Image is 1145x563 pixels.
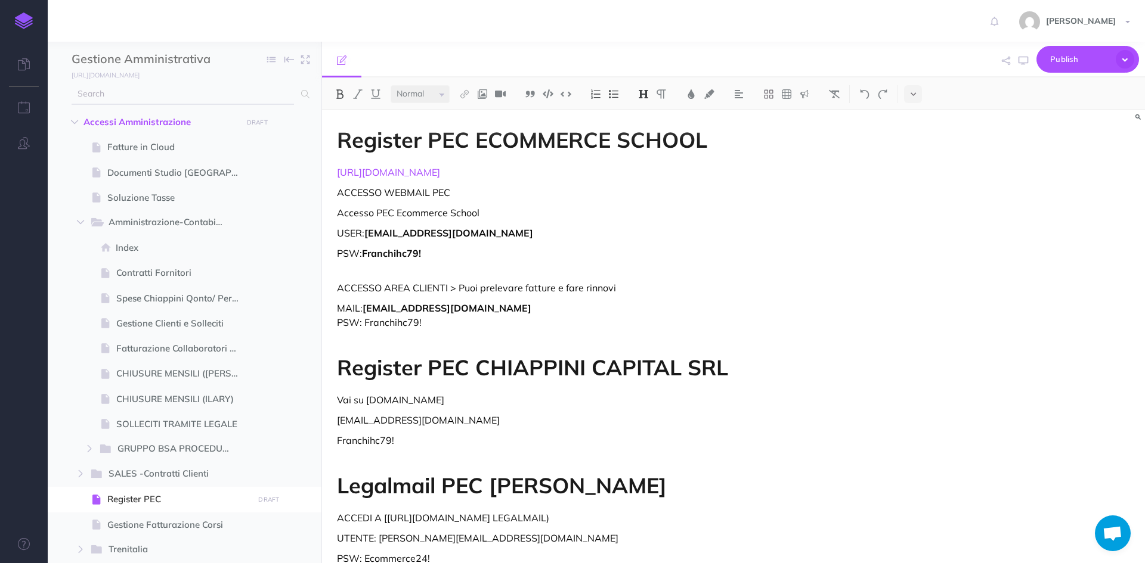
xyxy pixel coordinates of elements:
[1036,46,1139,73] button: Publish
[116,341,250,356] span: Fatturazione Collaboratori ECS
[116,266,250,280] span: Contratti Fornitori
[686,89,697,99] img: Text color button
[109,542,232,558] span: Trenitalia
[72,83,294,105] input: Search
[337,166,440,178] a: [URL][DOMAIN_NAME]
[1050,50,1110,69] span: Publish
[254,493,284,506] button: DRAFT
[877,89,888,99] img: Redo
[116,366,250,381] span: CHIUSURE MENSILI ([PERSON_NAME])
[859,89,870,99] img: Undo
[734,89,744,99] img: Alignment dropdown menu button
[337,246,883,275] p: PSW:
[337,413,883,427] p: [EMAIL_ADDRESS][DOMAIN_NAME]
[1019,11,1040,32] img: 773ddf364f97774a49de44848d81cdba.jpg
[258,496,279,503] small: DRAFT
[15,13,33,29] img: logo-mark.svg
[337,126,707,153] strong: Register PEC ECOMMERCE SCHOOL
[364,227,533,239] strong: [EMAIL_ADDRESS][DOMAIN_NAME]
[116,417,250,431] span: SOLLECITI TRAMITE LEGALE
[561,89,571,98] img: Inline code button
[590,89,601,99] img: Ordered list button
[525,89,536,99] img: Blockquote button
[704,89,714,99] img: Text background color button
[107,518,250,532] span: Gestione Fatturazione Corsi
[337,433,883,447] p: Franchihc79!
[337,511,883,525] p: ACCEDI A [[URL][DOMAIN_NAME] LEGALMAIL)
[362,247,421,259] strong: Franchihc79!
[337,393,883,407] p: Vai su [DOMAIN_NAME]
[72,51,212,69] input: Documentation Name
[242,116,272,129] button: DRAFT
[608,89,619,99] img: Unordered list button
[48,69,151,80] a: [URL][DOMAIN_NAME]
[72,71,140,79] small: [URL][DOMAIN_NAME]
[247,119,268,126] small: DRAFT
[1095,515,1131,551] div: Aprire la chat
[337,185,883,200] p: ACCESSO WEBMAIL PEC
[656,89,667,99] img: Paragraph button
[337,281,883,295] p: ACCESSO AREA CLIENTI > Puoi prelevare fatture e fare rinnovi
[337,531,883,545] p: UTENTE: [PERSON_NAME][EMAIL_ADDRESS][DOMAIN_NAME]
[638,89,649,99] img: Headings dropdown button
[352,89,363,99] img: Italic button
[337,206,883,220] p: Accesso PEC Ecommerce School
[107,166,250,180] span: Documenti Studio [GEOGRAPHIC_DATA]
[335,89,345,99] img: Bold button
[1040,15,1122,26] span: [PERSON_NAME]
[543,89,553,98] img: Code block button
[107,140,250,154] span: Fatture in Cloud
[337,472,667,499] strong: Legalmail PEC [PERSON_NAME]
[109,215,233,231] span: Amministrazione-Contabilità
[477,89,488,99] img: Add image button
[829,89,840,99] img: Clear styles button
[83,115,235,129] span: Accessi Amministrazione
[799,89,810,99] img: Callout dropdown menu button
[116,316,250,331] span: Gestione Clienti e Solleciti
[337,354,728,381] strong: Register PEC CHIAPPINI CAPITAL SRL
[109,466,232,482] span: SALES -Contratti Clienti
[116,241,250,255] span: Index
[337,301,883,329] p: MAIL: PSW: Franchihc79!
[495,89,506,99] img: Add video button
[337,226,883,240] p: USER:
[370,89,381,99] img: Underline button
[116,291,250,306] span: Spese Chiappini Qonto/ Personali
[117,441,239,457] span: GRUPPO BSA PROCEDURA
[781,89,792,99] img: Create table button
[107,191,250,205] span: Soluzione Tasse
[363,302,531,314] strong: [EMAIL_ADDRESS][DOMAIN_NAME]
[459,89,470,99] img: Link button
[107,492,250,506] span: Register PEC
[116,392,250,406] span: CHIUSURE MENSILI (ILARY)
